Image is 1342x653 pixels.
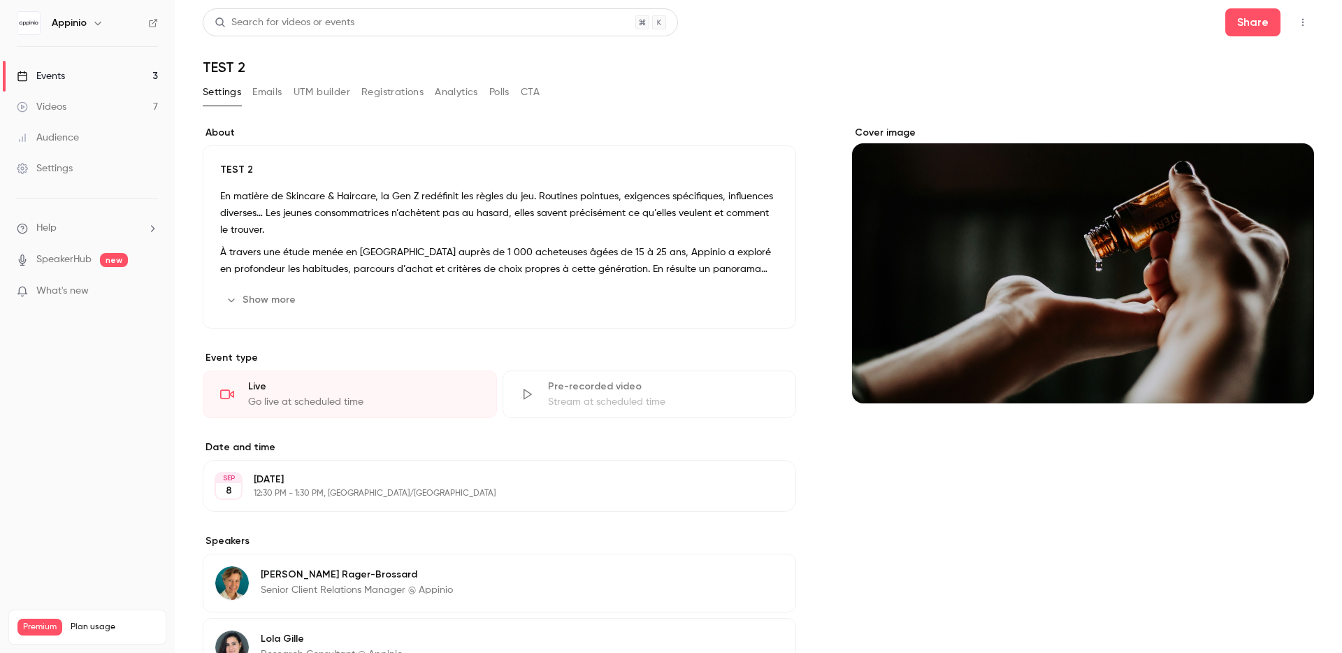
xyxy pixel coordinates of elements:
[294,81,350,103] button: UTM builder
[17,100,66,114] div: Videos
[220,244,779,278] p: À travers une étude menée en [GEOGRAPHIC_DATA] auprès de 1 000 acheteuses âgées de 15 à 25 ans, A...
[254,488,722,499] p: 12:30 PM - 1:30 PM, [GEOGRAPHIC_DATA]/[GEOGRAPHIC_DATA]
[203,126,796,140] label: About
[248,380,479,394] div: Live
[261,632,403,646] p: Lola Gille
[100,253,128,267] span: new
[215,15,354,30] div: Search for videos or events
[17,131,79,145] div: Audience
[220,188,779,238] p: En matière de Skincare & Haircare, la Gen Z redéfinit les règles du jeu. Routines pointues, exige...
[203,81,241,103] button: Settings
[203,371,497,418] div: LiveGo live at scheduled time
[36,252,92,267] a: SpeakerHub
[17,69,65,83] div: Events
[252,81,282,103] button: Emails
[852,126,1314,140] label: Cover image
[254,473,722,487] p: [DATE]
[489,81,510,103] button: Polls
[203,534,796,548] label: Speakers
[248,395,479,409] div: Go live at scheduled time
[36,221,57,236] span: Help
[36,284,89,299] span: What's new
[1225,8,1280,36] button: Share
[17,162,73,175] div: Settings
[216,473,241,483] div: SEP
[215,566,249,600] img: Valérie Rager-Brossard
[261,583,453,597] p: Senior Client Relations Manager @ Appinio
[203,59,1314,76] h1: TEST 2
[361,81,424,103] button: Registrations
[203,554,796,612] div: Valérie Rager-Brossard[PERSON_NAME] Rager-BrossardSenior Client Relations Manager @ Appinio
[548,395,779,409] div: Stream at scheduled time
[17,221,158,236] li: help-dropdown-opener
[220,163,779,177] p: TEST 2
[17,619,62,636] span: Premium
[220,289,304,311] button: Show more
[17,12,40,34] img: Appinio
[71,622,157,633] span: Plan usage
[548,380,779,394] div: Pre-recorded video
[852,126,1314,403] section: Cover image
[52,16,87,30] h6: Appinio
[435,81,478,103] button: Analytics
[261,568,453,582] p: [PERSON_NAME] Rager-Brossard
[226,484,232,498] p: 8
[203,440,796,454] label: Date and time
[503,371,797,418] div: Pre-recorded videoStream at scheduled time
[203,351,796,365] p: Event type
[521,81,540,103] button: CTA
